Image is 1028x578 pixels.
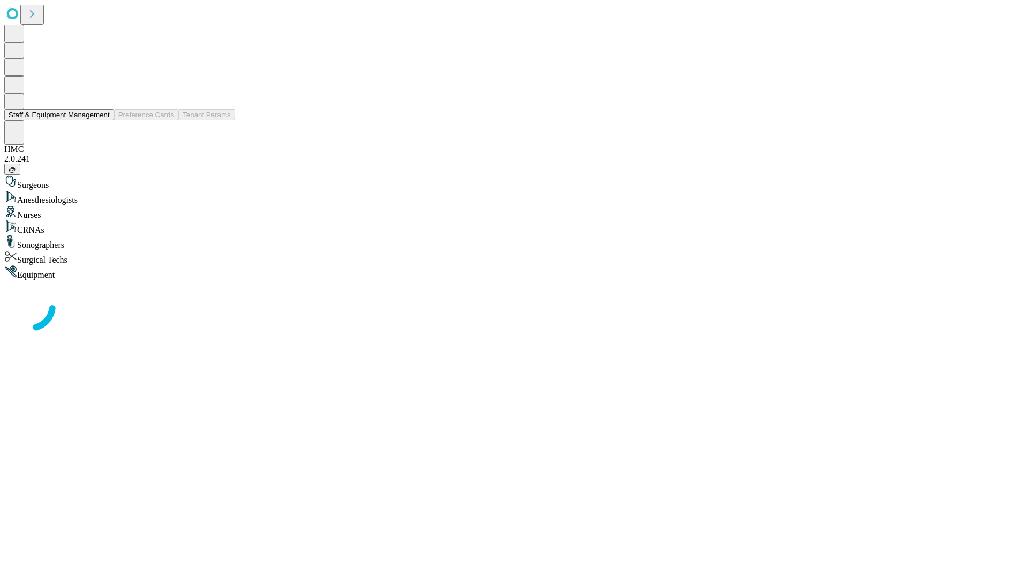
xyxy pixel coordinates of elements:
[178,109,235,120] button: Tenant Params
[4,154,1024,164] div: 2.0.241
[4,265,1024,280] div: Equipment
[4,235,1024,250] div: Sonographers
[4,144,1024,154] div: HMC
[4,220,1024,235] div: CRNAs
[4,190,1024,205] div: Anesthesiologists
[4,250,1024,265] div: Surgical Techs
[4,175,1024,190] div: Surgeons
[4,205,1024,220] div: Nurses
[4,164,20,175] button: @
[9,165,16,173] span: @
[114,109,178,120] button: Preference Cards
[4,109,114,120] button: Staff & Equipment Management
